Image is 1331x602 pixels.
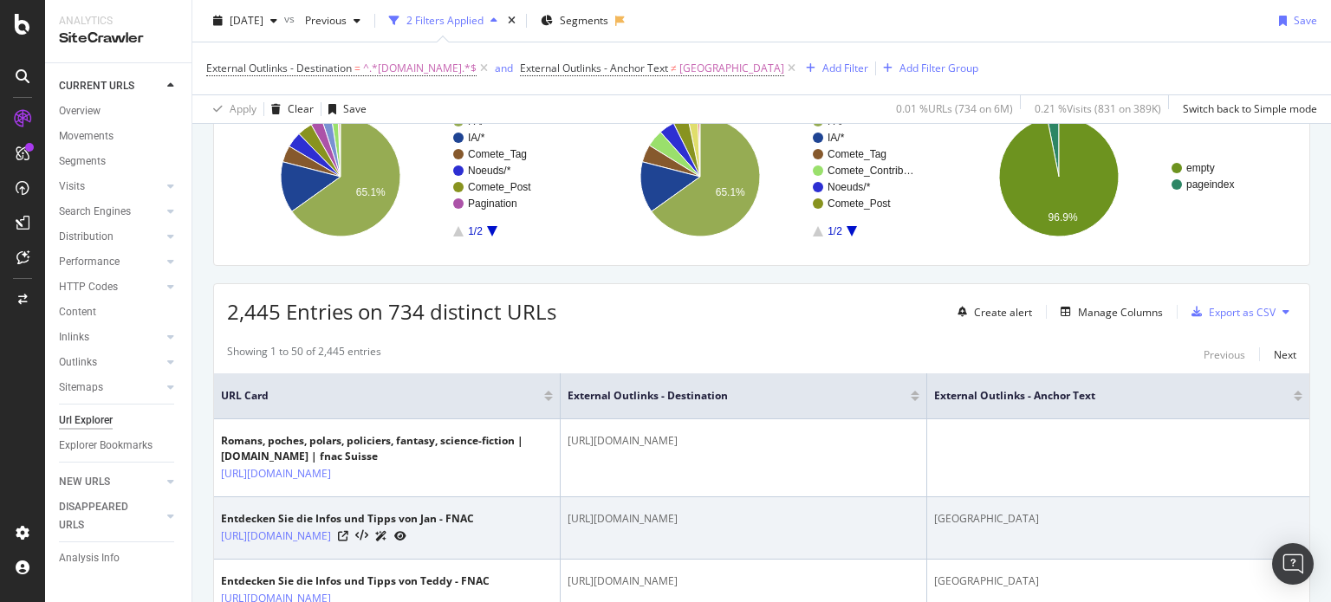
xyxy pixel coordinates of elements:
span: Previous [298,13,347,28]
a: Explorer Bookmarks [59,437,179,455]
div: Performance [59,253,120,271]
button: View HTML Source [355,530,368,542]
div: Entdecken Sie die Infos und Tipps von Jan - FNAC [221,511,474,527]
a: Visits [59,178,162,196]
div: Next [1274,347,1296,362]
div: Movements [59,127,114,146]
div: 0.21 % Visits ( 831 on 389K ) [1035,101,1161,116]
a: DISAPPEARED URLS [59,498,162,534]
text: Comete_Post [468,181,531,193]
div: Switch back to Simple mode [1183,101,1317,116]
button: Clear [264,95,314,123]
div: Entdecken Sie die Infos und Tipps von Teddy - FNAC [221,573,490,589]
div: [URL][DOMAIN_NAME] [568,511,919,527]
div: Search Engines [59,203,131,221]
span: External Outlinks - Destination [568,388,885,404]
text: empty [1186,162,1215,174]
text: Pagination [468,197,517,210]
div: Analytics [59,14,178,29]
button: Create alert [951,298,1032,326]
div: DISAPPEARED URLS [59,498,146,534]
span: External Outlinks - Anchor Text [934,388,1268,404]
button: Previous [298,7,367,35]
div: Apply [230,101,256,116]
span: ^.*[DOMAIN_NAME].*$ [363,56,477,81]
text: Comete_Post [828,197,891,210]
div: Save [343,101,367,116]
div: HTTP Codes [59,278,118,296]
button: Switch back to Simple mode [1176,95,1317,123]
div: Export as CSV [1209,305,1276,320]
button: Manage Columns [1054,301,1163,322]
div: 2 Filters Applied [406,13,484,28]
span: 2,445 Entries on 734 distinct URLs [227,297,556,326]
button: Add Filter Group [876,58,978,79]
div: Add Filter [822,61,868,75]
div: Outlinks [59,353,97,372]
div: Save [1294,13,1317,28]
svg: A chart. [945,101,1291,252]
div: Add Filter Group [899,61,978,75]
a: HTTP Codes [59,278,162,296]
button: [DATE] [206,7,284,35]
div: Previous [1204,347,1245,362]
div: [GEOGRAPHIC_DATA] [934,573,1302,589]
button: Export as CSV [1185,298,1276,326]
div: Explorer Bookmarks [59,437,153,455]
text: Noeuds/* [828,181,871,193]
a: [URL][DOMAIN_NAME] [221,465,331,482]
span: 2025 Aug. 31st [230,13,263,28]
div: Distribution [59,228,114,246]
div: Showing 1 to 50 of 2,445 entries [227,344,381,365]
a: Outlinks [59,353,162,372]
div: times [504,12,519,29]
text: pageindex [1186,178,1234,191]
svg: A chart. [227,101,573,252]
div: Analysis Info [59,549,120,567]
text: 1/2 [468,225,483,237]
div: and [495,61,513,75]
span: Segments [560,13,608,28]
a: Overview [59,102,179,120]
span: External Outlinks - Anchor Text [520,61,668,75]
a: Analysis Info [59,549,179,567]
text: Comete_Tag [468,148,527,160]
a: AI Url Details [375,527,387,545]
svg: A chart. [587,101,932,252]
div: Segments [59,152,106,171]
div: Overview [59,102,101,120]
button: Apply [206,95,256,123]
a: Url Explorer [59,411,179,430]
div: SiteCrawler [59,29,178,49]
a: Sitemaps [59,379,162,397]
a: CURRENT URLS [59,77,162,95]
text: Comete_Contrib… [828,165,913,177]
div: Content [59,303,96,321]
div: Manage Columns [1078,305,1163,320]
text: 1/2 [828,225,842,237]
div: [URL][DOMAIN_NAME] [568,433,919,449]
div: [URL][DOMAIN_NAME] [568,573,919,589]
span: [GEOGRAPHIC_DATA] [679,56,784,81]
span: URL Card [221,388,540,404]
a: Movements [59,127,179,146]
span: vs [284,11,298,26]
div: 0.01 % URLs ( 734 on 6M ) [896,101,1013,116]
a: Performance [59,253,162,271]
a: Distribution [59,228,162,246]
button: and [495,60,513,76]
div: Open Intercom Messenger [1272,543,1314,585]
a: Search Engines [59,203,162,221]
div: Clear [288,101,314,116]
div: NEW URLS [59,473,110,491]
a: Visit Online Page [338,531,348,541]
text: 65.1% [715,186,744,198]
button: Save [321,95,367,123]
a: URL Inspection [394,527,406,545]
button: Save [1272,7,1317,35]
button: Previous [1204,344,1245,365]
a: NEW URLS [59,473,162,491]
